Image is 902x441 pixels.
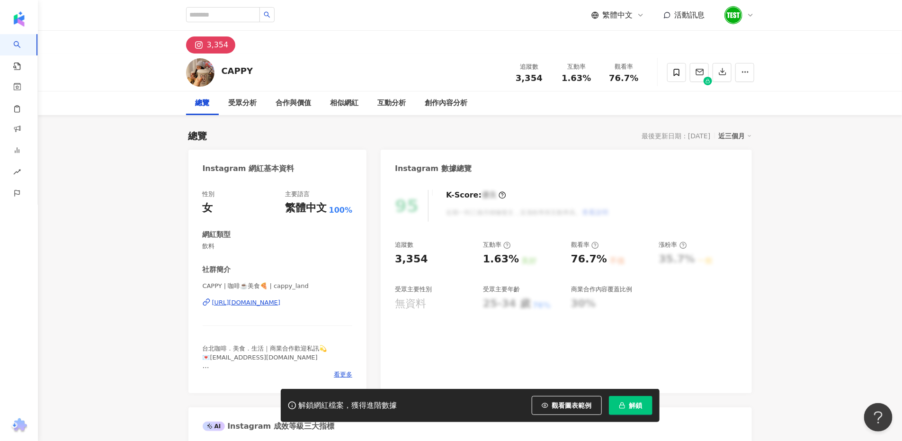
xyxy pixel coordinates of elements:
[571,241,599,249] div: 觀看率
[425,98,468,109] div: 創作內容分析
[285,201,327,216] div: 繁體中文
[675,10,705,19] span: 活動訊息
[186,58,214,87] img: KOL Avatar
[629,402,643,409] span: 解鎖
[562,73,591,83] span: 1.63%
[483,252,519,267] div: 1.63%
[13,34,32,71] a: search
[188,129,207,143] div: 總覽
[10,418,28,433] img: chrome extension
[609,73,638,83] span: 76.7%
[395,297,426,311] div: 無資料
[609,396,652,415] button: 解鎖
[483,285,520,294] div: 受眾主要年齡
[395,241,413,249] div: 追蹤數
[203,282,353,290] span: CAPPY | 咖啡☕️美食🍕 | cappy_land
[207,38,229,52] div: 3,354
[334,370,352,379] span: 看更多
[516,73,543,83] span: 3,354
[571,252,607,267] div: 76.7%
[719,130,752,142] div: 近三個月
[203,421,334,432] div: Instagram 成效等級三大指標
[13,162,21,184] span: rise
[203,422,225,431] div: AI
[559,62,595,72] div: 互動率
[378,98,406,109] div: 互動分析
[571,285,633,294] div: 商業合作內容覆蓋比例
[724,6,742,24] img: unnamed.png
[285,190,310,198] div: 主要語言
[203,230,231,240] div: 網紅類型
[222,65,253,77] div: CAPPY
[276,98,312,109] div: 合作與價值
[552,402,592,409] span: 觀看圖表範例
[203,242,353,251] span: 飲料
[395,163,472,174] div: Instagram 數據總覽
[203,298,353,307] a: [URL][DOMAIN_NAME]
[330,98,359,109] div: 相似網紅
[511,62,547,72] div: 追蹤數
[659,241,687,249] div: 漲粉率
[203,265,231,275] div: 社群簡介
[299,401,397,411] div: 解鎖網紅檔案，獲得進階數據
[395,252,428,267] div: 3,354
[446,190,506,200] div: K-Score :
[212,298,281,307] div: [URL][DOMAIN_NAME]
[203,345,339,387] span: 台北咖啡．美食．生活｜商業合作歡迎私訊💫 💌[EMAIL_ADDRESS][DOMAIN_NAME] 🙆🏻‍♀️「人，這一生可以沒有婚姻，但不可以沒有咖啡因。」
[606,62,642,72] div: 觀看率
[196,98,210,109] div: 總覽
[395,285,432,294] div: 受眾主要性別
[203,190,215,198] div: 性別
[264,11,270,18] span: search
[186,36,236,54] button: 3,354
[532,396,602,415] button: 觀看圖表範例
[11,11,27,27] img: logo icon
[203,163,295,174] div: Instagram 網紅基本資料
[229,98,257,109] div: 受眾分析
[603,10,633,20] span: 繁體中文
[203,201,213,216] div: 女
[329,205,352,216] span: 100%
[483,241,511,249] div: 互動率
[642,132,710,140] div: 最後更新日期：[DATE]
